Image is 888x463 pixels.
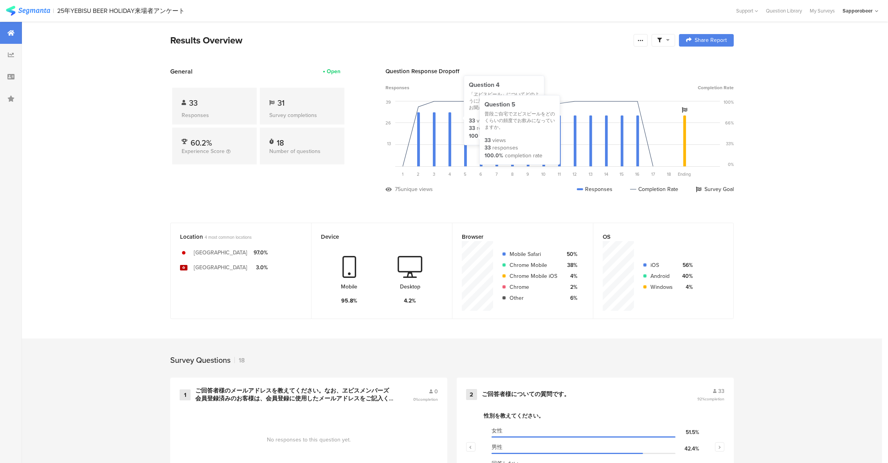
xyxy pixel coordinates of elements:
div: 50% [564,250,577,258]
div: 18 [234,356,245,365]
div: Responses [182,111,247,119]
div: 26 [385,120,391,126]
span: 男性 [492,443,503,451]
div: Responses [577,185,612,193]
span: Experience Score [182,147,225,155]
span: 0% [413,396,438,402]
div: Browser [462,232,571,241]
div: ご回答者様についての質問です。 [482,391,570,398]
div: Location [180,232,289,241]
div: Sapporobeer [843,7,873,14]
span: 14 [604,171,608,177]
span: 15 [620,171,624,177]
div: Desktop [400,283,420,291]
span: 8 [511,171,513,177]
span: 31 [277,97,285,109]
span: 1 [402,171,403,177]
div: Ending [677,171,692,177]
div: Question Response Dropoff [385,67,734,76]
div: 2 [466,389,477,400]
div: Question Library [762,7,806,14]
div: Android [650,272,673,280]
span: 10 [542,171,546,177]
div: 4.2% [404,297,416,305]
div: | [53,6,54,15]
div: Windows [650,283,673,291]
div: 性別を教えてください。 [484,412,707,420]
div: Other [510,294,557,302]
div: Question 5 [485,100,555,109]
div: 95.8% [341,297,357,305]
div: 0% [728,161,734,168]
span: Number of questions [269,147,321,155]
div: views [492,137,506,144]
span: 5 [464,171,467,177]
div: 2% [564,283,577,291]
div: ご回答者様のメールアドレスを教えてください。なお、ヱビスメンバーズ会員登録済みのお客様は、会員登録に使用したメールアドレスをご記入ください。 [195,387,394,402]
span: completion [418,396,438,402]
div: Survey Goal [696,185,734,193]
div: Question 4 [469,81,539,89]
span: No responses to this question yet. [267,436,351,444]
span: Responses [385,84,409,91]
span: 4 [449,171,451,177]
div: Survey completions [269,111,335,119]
span: 13 [589,171,593,177]
div: [GEOGRAPHIC_DATA] [194,249,247,257]
span: 0 [434,387,438,396]
div: Survey Questions [170,354,231,366]
div: Support [736,5,758,17]
span: 女性 [492,427,503,435]
div: 6% [564,294,577,302]
div: 13 [387,141,391,147]
div: 42.4% [675,445,699,453]
span: 33 [718,387,724,395]
div: OS [603,232,711,241]
div: Chrome [510,283,557,291]
div: 4% [564,272,577,280]
img: segmanta logo [6,6,50,16]
div: 38% [564,261,577,269]
div: Completion Rate [630,185,678,193]
span: 4 most common locations [205,234,252,240]
div: 56% [679,261,693,269]
div: 100.0% [485,152,503,160]
span: 7 [495,171,498,177]
div: Open [327,67,340,76]
div: 40% [679,272,693,280]
div: views [477,117,490,125]
span: 18 [667,171,671,177]
div: 33 [469,124,475,132]
span: General [170,67,193,76]
i: Survey Goal [682,107,687,113]
span: 6 [480,171,483,177]
div: 1 [180,389,191,400]
div: iOS [650,261,673,269]
span: 92% [697,396,724,402]
div: Device [321,232,430,241]
span: 60.2% [191,137,212,149]
span: Share Report [695,38,727,43]
div: 18 [277,137,284,145]
span: 12 [573,171,577,177]
div: 39 [386,99,391,105]
a: My Surveys [806,7,839,14]
div: 「ヱビスビール」についてどのように思いますか？率直なご感想をお聞かせください。 [469,91,539,111]
div: 100% [724,99,734,105]
div: Chrome Mobile [510,261,557,269]
span: 11 [558,171,561,177]
div: 66% [725,120,734,126]
span: 16 [636,171,640,177]
div: 33 [469,117,475,125]
span: 2 [417,171,420,177]
div: Results Overview [170,33,630,47]
span: 3 [433,171,435,177]
div: Chrome Mobile iOS [510,272,557,280]
span: completion [705,396,724,402]
div: [GEOGRAPHIC_DATA] [194,263,247,272]
div: Mobile [341,283,358,291]
span: 33 [189,97,198,109]
div: 100.0% [469,132,488,140]
span: 9 [527,171,530,177]
div: 33 [485,137,491,144]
